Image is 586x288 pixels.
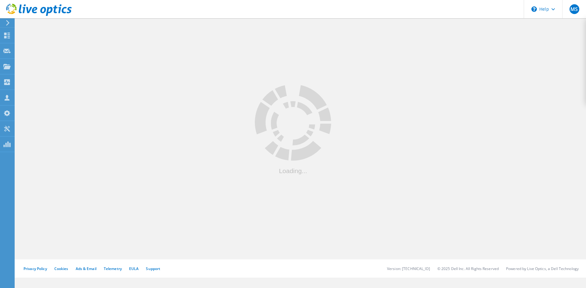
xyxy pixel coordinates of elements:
a: Cookies [54,266,68,271]
a: Privacy Policy [24,266,47,271]
a: Telemetry [104,266,122,271]
a: EULA [129,266,139,271]
div: Loading... [255,168,331,174]
a: Ads & Email [76,266,96,271]
a: Live Optics Dashboard [6,13,72,17]
a: Support [146,266,160,271]
li: © 2025 Dell Inc. All Rights Reserved [437,266,499,271]
li: Powered by Live Optics, a Dell Technology [506,266,579,271]
svg: \n [531,6,537,12]
span: MS [570,7,578,12]
li: Version: [TECHNICAL_ID] [387,266,430,271]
